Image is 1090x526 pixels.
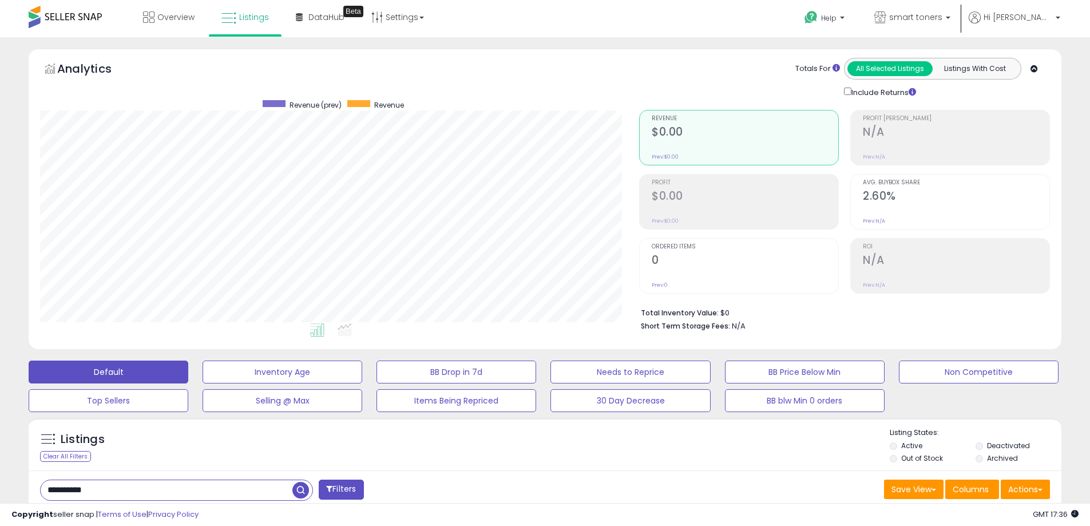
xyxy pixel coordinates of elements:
[863,153,885,160] small: Prev: N/A
[863,189,1049,205] h2: 2.60%
[652,254,838,269] h2: 0
[863,116,1049,122] span: Profit [PERSON_NAME]
[725,361,885,383] button: BB Price Below Min
[901,441,922,450] label: Active
[40,451,91,462] div: Clear All Filters
[889,11,942,23] span: smart toners
[795,2,856,37] a: Help
[11,509,199,520] div: seller snap | |
[732,321,746,331] span: N/A
[984,11,1052,23] span: Hi [PERSON_NAME]
[863,282,885,288] small: Prev: N/A
[550,389,710,412] button: 30 Day Decrease
[652,282,668,288] small: Prev: 0
[847,61,933,76] button: All Selected Listings
[98,509,146,520] a: Terms of Use
[932,61,1017,76] button: Listings With Cost
[308,11,344,23] span: DataHub
[319,480,363,500] button: Filters
[1001,480,1050,499] button: Actions
[290,100,342,110] span: Revenue (prev)
[899,361,1059,383] button: Non Competitive
[945,480,999,499] button: Columns
[987,453,1018,463] label: Archived
[863,125,1049,141] h2: N/A
[239,11,269,23] span: Listings
[157,11,195,23] span: Overview
[652,244,838,250] span: Ordered Items
[343,6,363,17] div: Tooltip anchor
[203,389,362,412] button: Selling @ Max
[374,100,404,110] span: Revenue
[652,153,679,160] small: Prev: $0.00
[641,308,719,318] b: Total Inventory Value:
[376,361,536,383] button: BB Drop in 7d
[376,389,536,412] button: Items Being Repriced
[641,305,1041,319] li: $0
[652,116,838,122] span: Revenue
[1033,509,1079,520] span: 2025-09-17 17:36 GMT
[725,389,885,412] button: BB blw Min 0 orders
[57,61,134,80] h5: Analytics
[901,453,943,463] label: Out of Stock
[953,484,989,495] span: Columns
[821,13,837,23] span: Help
[987,441,1030,450] label: Deactivated
[29,389,188,412] button: Top Sellers
[890,428,1061,438] p: Listing States:
[29,361,188,383] button: Default
[835,85,930,98] div: Include Returns
[884,480,944,499] button: Save View
[969,11,1060,37] a: Hi [PERSON_NAME]
[863,254,1049,269] h2: N/A
[641,321,730,331] b: Short Term Storage Fees:
[652,189,838,205] h2: $0.00
[804,10,818,25] i: Get Help
[550,361,710,383] button: Needs to Reprice
[863,180,1049,186] span: Avg. Buybox Share
[203,361,362,383] button: Inventory Age
[795,64,840,74] div: Totals For
[11,509,53,520] strong: Copyright
[61,432,105,448] h5: Listings
[652,217,679,224] small: Prev: $0.00
[652,180,838,186] span: Profit
[863,217,885,224] small: Prev: N/A
[863,244,1049,250] span: ROI
[148,509,199,520] a: Privacy Policy
[652,125,838,141] h2: $0.00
